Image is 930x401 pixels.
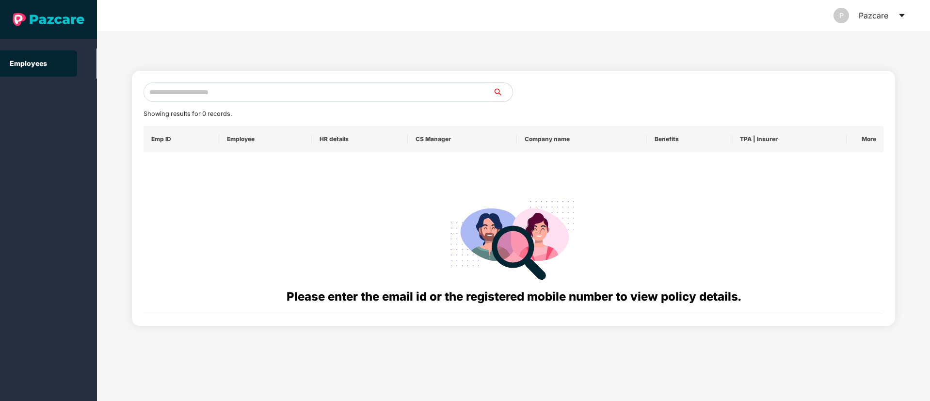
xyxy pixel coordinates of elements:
button: search [493,82,513,102]
span: Showing results for 0 records. [144,110,232,117]
span: Please enter the email id or the registered mobile number to view policy details. [287,289,741,304]
span: caret-down [898,12,906,19]
th: More [847,126,883,152]
span: search [493,88,513,96]
th: Emp ID [144,126,220,152]
a: Employees [10,59,47,67]
th: HR details [312,126,407,152]
span: P [839,8,844,23]
th: Employee [219,126,312,152]
th: Benefits [647,126,732,152]
th: TPA | Insurer [732,126,847,152]
th: Company name [517,126,647,152]
th: CS Manager [408,126,517,152]
img: svg+xml;base64,PHN2ZyB4bWxucz0iaHR0cDovL3d3dy53My5vcmcvMjAwMC9zdmciIHdpZHRoPSIyODgiIGhlaWdodD0iMj... [444,189,583,288]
